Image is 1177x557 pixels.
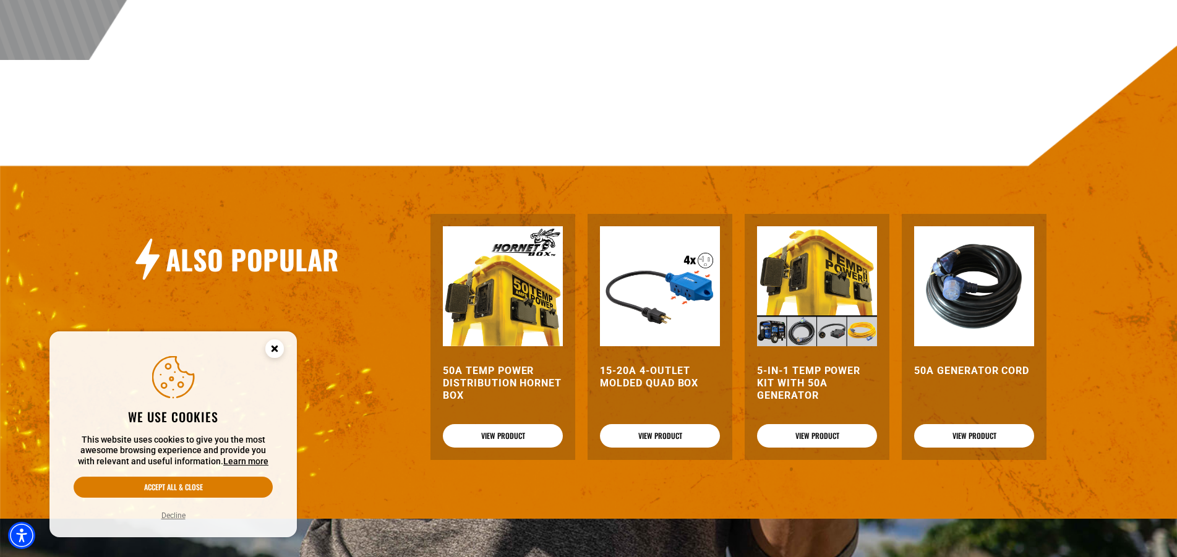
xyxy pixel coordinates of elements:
[757,226,877,346] img: 5-in-1 Temp Power Kit with 50A Generator
[600,424,720,448] a: View Product
[443,365,563,402] a: 50A Temp Power Distribution Hornet Box
[74,409,273,425] h2: We use cookies
[74,435,273,467] p: This website uses cookies to give you the most awesome browsing experience and provide you with r...
[757,365,877,402] a: 5-in-1 Temp Power Kit with 50A Generator
[914,424,1034,448] a: View Product
[49,331,297,538] aside: Cookie Consent
[74,477,273,498] button: Accept all & close
[223,456,268,466] a: This website uses cookies to give you the most awesome browsing experience and provide you with r...
[166,242,339,277] h2: Also Popular
[158,509,189,522] button: Decline
[757,424,877,448] a: View Product
[600,226,720,346] img: 15-20A 4-Outlet Molded Quad Box
[914,365,1034,377] a: 50A Generator Cord
[443,424,563,448] a: View Product
[600,365,720,389] a: 15-20A 4-Outlet Molded Quad Box
[443,226,563,346] img: 50A Temp Power Distribution Hornet Box
[252,331,297,370] button: Close this option
[8,522,35,549] div: Accessibility Menu
[914,226,1034,346] img: 50A Generator Cord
